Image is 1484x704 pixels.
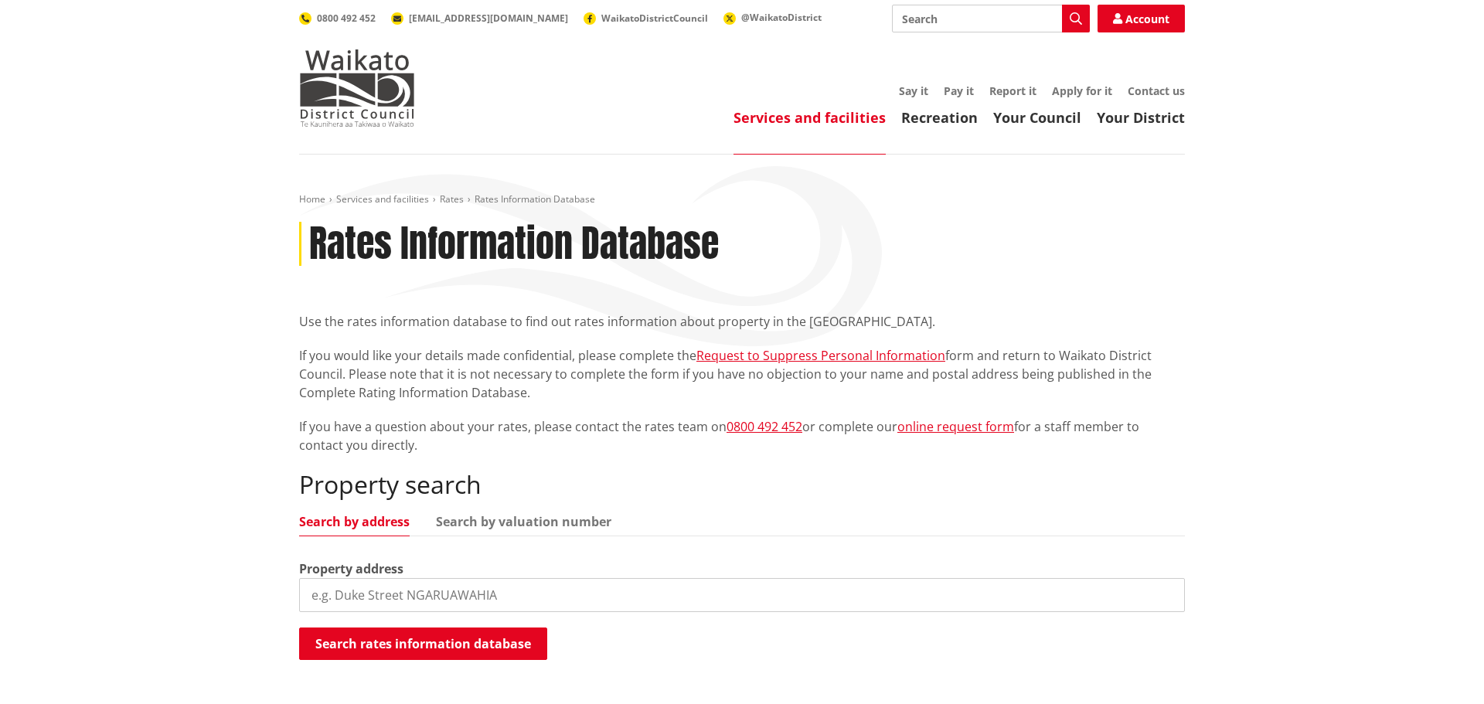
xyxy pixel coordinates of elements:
a: WaikatoDistrictCouncil [584,12,708,25]
input: e.g. Duke Street NGARUAWAHIA [299,578,1185,612]
a: 0800 492 452 [299,12,376,25]
nav: breadcrumb [299,193,1185,206]
a: Account [1098,5,1185,32]
a: Your Council [993,108,1081,127]
span: @WaikatoDistrict [741,11,822,24]
a: Request to Suppress Personal Information [696,347,945,364]
p: Use the rates information database to find out rates information about property in the [GEOGRAPHI... [299,312,1185,331]
a: 0800 492 452 [727,418,802,435]
a: Home [299,192,325,206]
a: @WaikatoDistrict [723,11,822,24]
h1: Rates Information Database [309,222,719,267]
a: Apply for it [1052,83,1112,98]
span: Rates Information Database [475,192,595,206]
a: Rates [440,192,464,206]
a: Services and facilities [733,108,886,127]
img: Waikato District Council - Te Kaunihera aa Takiwaa o Waikato [299,49,415,127]
a: Contact us [1128,83,1185,98]
p: If you would like your details made confidential, please complete the form and return to Waikato ... [299,346,1185,402]
a: Pay it [944,83,974,98]
a: Report it [989,83,1036,98]
span: WaikatoDistrictCouncil [601,12,708,25]
a: Search by address [299,515,410,528]
a: [EMAIL_ADDRESS][DOMAIN_NAME] [391,12,568,25]
label: Property address [299,559,403,578]
button: Search rates information database [299,627,547,660]
a: Services and facilities [336,192,429,206]
a: Say it [899,83,928,98]
span: [EMAIL_ADDRESS][DOMAIN_NAME] [409,12,568,25]
input: Search input [892,5,1090,32]
a: Your District [1097,108,1185,127]
a: Search by valuation number [436,515,611,528]
a: Recreation [901,108,978,127]
p: If you have a question about your rates, please contact the rates team on or complete our for a s... [299,417,1185,454]
span: 0800 492 452 [317,12,376,25]
a: online request form [897,418,1014,435]
h2: Property search [299,470,1185,499]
